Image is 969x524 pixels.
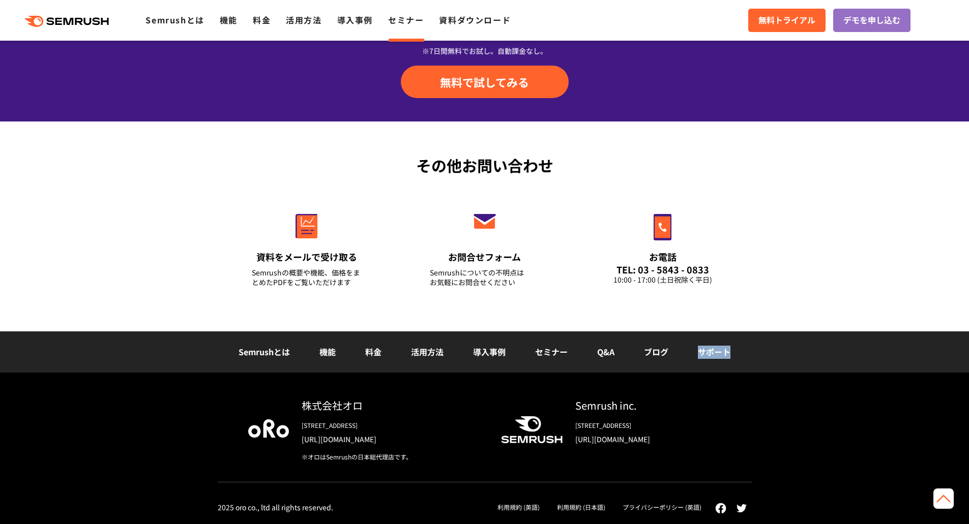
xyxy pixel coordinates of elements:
div: お電話 [608,251,718,263]
div: [STREET_ADDRESS] [575,421,721,430]
a: お問合せフォーム Semrushについての不明点はお気軽にお問合せください [408,192,561,300]
a: 料金 [365,346,381,358]
img: twitter [737,504,747,512]
a: 料金 [253,14,271,26]
div: 2025 oro co., ltd all rights reserved. [218,503,333,512]
a: 活用方法 [411,346,444,358]
div: 10:00 - 17:00 (土日祝除く平日) [608,275,718,285]
div: Semrush inc. [575,398,721,413]
a: Semrushとは [145,14,204,26]
div: 株式会社オロ [302,398,485,413]
a: [URL][DOMAIN_NAME] [302,434,485,444]
a: 資料ダウンロード [439,14,511,26]
div: TEL: 03 - 5843 - 0833 [608,264,718,275]
a: 機能 [319,346,336,358]
a: サポート [698,346,730,358]
a: セミナー [535,346,568,358]
a: デモを申し込む [833,9,911,32]
a: 機能 [220,14,238,26]
span: 無料トライアル [758,14,815,27]
div: Semrushの概要や機能、価格をまとめたPDFをご覧いただけます [252,268,362,287]
div: 資料をメールで受け取る [252,251,362,263]
a: 利用規約 (英語) [497,503,540,511]
a: 導入事例 [473,346,506,358]
a: 利用規約 (日本語) [557,503,605,511]
a: [URL][DOMAIN_NAME] [575,434,721,444]
img: oro company [248,419,289,438]
div: Semrushについての不明点は お気軽にお問合せください [430,268,540,287]
a: プライバシーポリシー (英語) [623,503,701,511]
a: 無料トライアル [748,9,826,32]
a: セミナー [388,14,424,26]
div: ※オロはSemrushの日本総代理店です。 [302,452,485,461]
span: デモを申し込む [843,14,900,27]
div: [STREET_ADDRESS] [302,421,485,430]
a: 無料で試してみる [401,66,569,98]
a: ブログ [644,346,668,358]
span: 無料で試してみる [440,74,529,89]
a: 活用方法 [286,14,321,26]
a: Q&A [597,346,614,358]
a: Semrushとは [239,346,290,358]
div: その他お問い合わせ [218,154,752,177]
a: 導入事例 [337,14,373,26]
div: ※7日間無料でお試し。自動課金なし。 [218,46,752,56]
div: お問合せフォーム [430,251,540,263]
img: facebook [715,503,726,514]
a: 資料をメールで受け取る Semrushの概要や機能、価格をまとめたPDFをご覧いただけます [230,192,383,300]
